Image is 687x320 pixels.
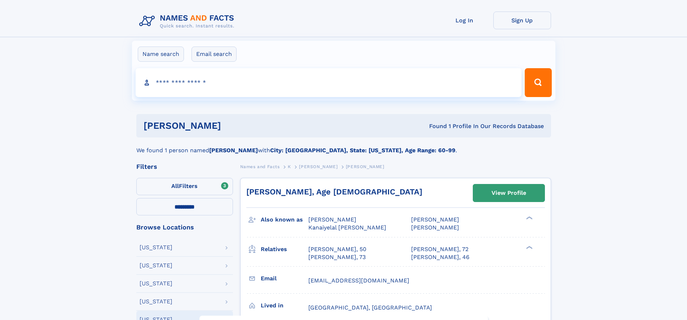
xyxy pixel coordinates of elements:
div: Found 1 Profile In Our Records Database [325,122,544,130]
h3: Relatives [261,243,308,255]
div: ❯ [524,245,533,250]
div: [US_STATE] [140,299,172,304]
input: search input [136,68,522,97]
a: [PERSON_NAME], 72 [411,245,468,253]
div: [US_STATE] [140,281,172,286]
div: Browse Locations [136,224,233,231]
span: [GEOGRAPHIC_DATA], [GEOGRAPHIC_DATA] [308,304,432,311]
b: City: [GEOGRAPHIC_DATA], State: [US_STATE], Age Range: 60-99 [270,147,455,154]
h3: Email [261,272,308,285]
label: Filters [136,178,233,195]
h3: Lived in [261,299,308,312]
a: Log In [436,12,493,29]
span: [PERSON_NAME] [411,224,459,231]
span: [PERSON_NAME] [346,164,384,169]
div: View Profile [492,185,526,201]
a: [PERSON_NAME], 73 [308,253,366,261]
span: [PERSON_NAME] [308,216,356,223]
a: [PERSON_NAME], 46 [411,253,470,261]
div: Filters [136,163,233,170]
a: View Profile [473,184,545,202]
span: Kanaiyelal [PERSON_NAME] [308,224,386,231]
a: Names and Facts [240,162,280,171]
div: [US_STATE] [140,245,172,250]
span: [PERSON_NAME] [299,164,338,169]
span: [EMAIL_ADDRESS][DOMAIN_NAME] [308,277,409,284]
span: All [171,183,179,189]
a: [PERSON_NAME], 50 [308,245,366,253]
img: Logo Names and Facts [136,12,240,31]
span: [PERSON_NAME] [411,216,459,223]
label: Email search [191,47,237,62]
a: [PERSON_NAME] [299,162,338,171]
a: Sign Up [493,12,551,29]
a: K [288,162,291,171]
span: K [288,164,291,169]
div: ❯ [524,216,533,220]
h3: Also known as [261,214,308,226]
b: [PERSON_NAME] [209,147,258,154]
div: [US_STATE] [140,263,172,268]
label: Name search [138,47,184,62]
div: We found 1 person named with . [136,137,551,155]
button: Search Button [525,68,551,97]
h1: [PERSON_NAME] [144,121,325,130]
a: [PERSON_NAME], Age [DEMOGRAPHIC_DATA] [246,187,422,196]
